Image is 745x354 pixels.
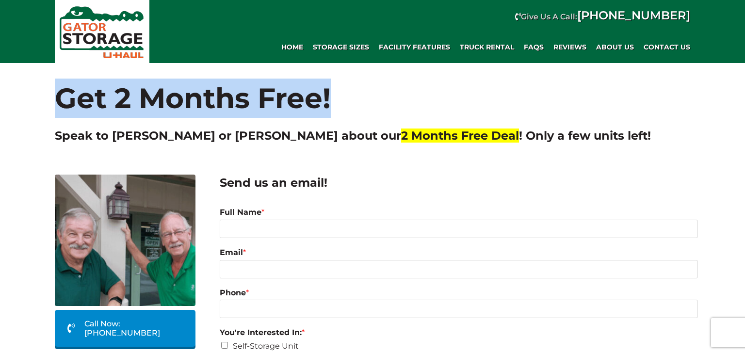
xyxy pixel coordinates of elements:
span: 2 Months Free Deal [401,129,519,143]
a: [PHONE_NUMBER] [577,8,690,22]
a: Home [276,37,308,57]
a: About Us [591,37,639,57]
span: Contact Us [644,43,690,51]
span: REVIEWS [553,43,586,51]
span: FAQs [524,43,544,51]
span: Facility Features [379,43,450,51]
label: Phone [220,288,697,298]
label: Email [220,248,697,258]
h2: Speak to [PERSON_NAME] or [PERSON_NAME] about our ! Only a few units left! [55,128,690,144]
label: You're Interested In: [220,328,697,338]
a: Facility Features [374,37,455,57]
img: Dave and Terry [55,175,195,306]
a: REVIEWS [549,37,591,57]
a: Storage Sizes [308,37,374,57]
span: About Us [596,43,634,51]
h1: Get 2 Months Free! [55,63,690,118]
strong: Give Us A Call: [521,12,690,21]
div: Main navigation [154,37,695,57]
label: Self-Storage Unit [233,341,299,351]
h2: Send us an email! [220,175,697,191]
span: Home [281,43,303,51]
span: Truck Rental [460,43,514,51]
label: Full Name [220,208,697,218]
span: Storage Sizes [313,43,369,51]
a: FAQs [519,37,549,57]
a: Contact Us [639,37,695,57]
a: Call Now: [PHONE_NUMBER] [55,310,195,347]
a: Truck Rental [455,37,519,57]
